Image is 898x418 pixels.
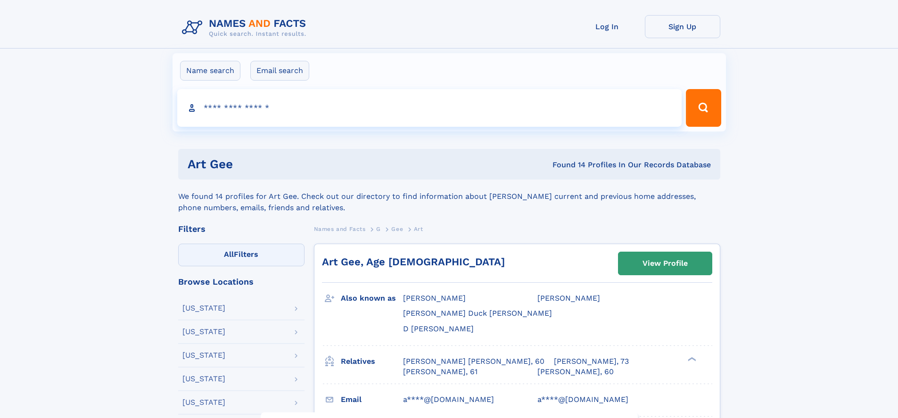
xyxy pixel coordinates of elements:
h3: Relatives [341,353,403,369]
a: View Profile [618,252,712,275]
a: Gee [391,223,403,235]
h1: Art Gee [188,158,393,170]
span: [PERSON_NAME] [537,294,600,303]
a: [PERSON_NAME], 73 [554,356,629,367]
a: [PERSON_NAME] [PERSON_NAME], 60 [403,356,544,367]
div: [US_STATE] [182,328,225,336]
div: [US_STATE] [182,352,225,359]
a: Art Gee, Age [DEMOGRAPHIC_DATA] [322,256,505,268]
label: Email search [250,61,309,81]
a: [PERSON_NAME], 60 [537,367,614,377]
div: ❯ [685,356,697,362]
div: [US_STATE] [182,304,225,312]
div: We found 14 profiles for Art Gee. Check out our directory to find information about [PERSON_NAME]... [178,180,720,213]
h3: Also known as [341,290,403,306]
span: All [224,250,234,259]
a: Log In [569,15,645,38]
div: Found 14 Profiles In Our Records Database [393,160,711,170]
label: Filters [178,244,305,266]
span: [PERSON_NAME] [403,294,466,303]
a: G [376,223,381,235]
a: [PERSON_NAME], 61 [403,367,478,377]
span: Art [414,226,423,232]
div: Browse Locations [178,278,305,286]
div: [US_STATE] [182,375,225,383]
span: Gee [391,226,403,232]
button: Search Button [686,89,721,127]
input: search input [177,89,682,127]
div: View Profile [643,253,688,274]
span: G [376,226,381,232]
a: Sign Up [645,15,720,38]
div: [US_STATE] [182,399,225,406]
h3: Email [341,392,403,408]
img: Logo Names and Facts [178,15,314,41]
label: Name search [180,61,240,81]
span: [PERSON_NAME] Duck [PERSON_NAME] [403,309,552,318]
span: D [PERSON_NAME] [403,324,474,333]
a: Names and Facts [314,223,366,235]
div: Filters [178,225,305,233]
